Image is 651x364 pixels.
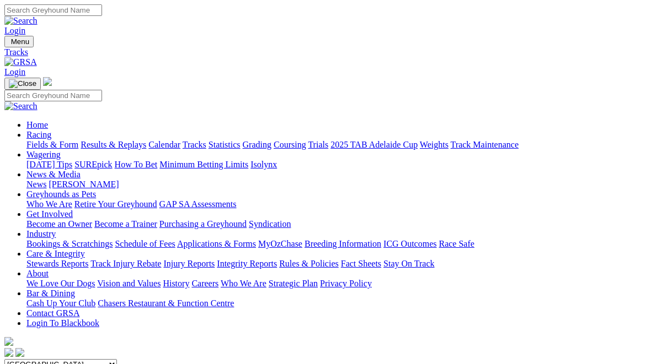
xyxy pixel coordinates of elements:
[26,180,46,189] a: News
[26,279,647,289] div: About
[26,259,88,268] a: Stewards Reports
[9,79,36,88] img: Close
[26,289,75,298] a: Bar & Dining
[81,140,146,149] a: Results & Replays
[451,140,519,149] a: Track Maintenance
[159,219,247,229] a: Purchasing a Greyhound
[4,67,25,77] a: Login
[74,199,157,209] a: Retire Your Greyhound
[341,259,381,268] a: Fact Sheets
[320,279,372,288] a: Privacy Policy
[148,140,180,149] a: Calendar
[177,239,256,248] a: Applications & Forms
[26,269,49,278] a: About
[183,140,206,149] a: Tracks
[26,180,647,189] div: News & Media
[4,78,41,90] button: Toggle navigation
[49,180,119,189] a: [PERSON_NAME]
[250,160,277,169] a: Isolynx
[163,279,189,288] a: History
[94,219,157,229] a: Become a Trainer
[115,239,175,248] a: Schedule of Fees
[26,229,56,238] a: Industry
[308,140,328,149] a: Trials
[11,37,29,46] span: Menu
[4,4,102,16] input: Search
[26,209,73,219] a: Get Involved
[26,308,79,318] a: Contact GRSA
[258,239,302,248] a: MyOzChase
[209,140,241,149] a: Statistics
[330,140,418,149] a: 2025 TAB Adelaide Cup
[159,199,237,209] a: GAP SA Assessments
[217,259,277,268] a: Integrity Reports
[15,348,24,357] img: twitter.svg
[26,199,647,209] div: Greyhounds as Pets
[26,160,72,169] a: [DATE] Tips
[420,140,449,149] a: Weights
[4,36,34,47] button: Toggle navigation
[115,160,158,169] a: How To Bet
[4,348,13,357] img: facebook.svg
[4,90,102,101] input: Search
[90,259,161,268] a: Track Injury Rebate
[269,279,318,288] a: Strategic Plan
[279,259,339,268] a: Rules & Policies
[26,140,78,149] a: Fields & Form
[74,160,112,169] a: SUREpick
[26,249,85,258] a: Care & Integrity
[26,199,72,209] a: Who We Are
[4,16,38,26] img: Search
[97,279,161,288] a: Vision and Values
[4,26,25,35] a: Login
[4,337,13,346] img: logo-grsa-white.png
[26,219,647,229] div: Get Involved
[163,259,215,268] a: Injury Reports
[26,239,113,248] a: Bookings & Scratchings
[26,140,647,150] div: Racing
[26,120,48,129] a: Home
[383,239,436,248] a: ICG Outcomes
[26,298,95,308] a: Cash Up Your Club
[4,47,647,57] a: Tracks
[305,239,381,248] a: Breeding Information
[159,160,248,169] a: Minimum Betting Limits
[274,140,306,149] a: Coursing
[26,298,647,308] div: Bar & Dining
[383,259,434,268] a: Stay On Track
[26,130,51,139] a: Racing
[26,189,96,199] a: Greyhounds as Pets
[191,279,218,288] a: Careers
[26,160,647,170] div: Wagering
[26,279,95,288] a: We Love Our Dogs
[26,219,92,229] a: Become an Owner
[26,150,61,159] a: Wagering
[439,239,474,248] a: Race Safe
[26,259,647,269] div: Care & Integrity
[43,77,52,86] img: logo-grsa-white.png
[26,239,647,249] div: Industry
[98,298,234,308] a: Chasers Restaurant & Function Centre
[249,219,291,229] a: Syndication
[4,101,38,111] img: Search
[4,57,37,67] img: GRSA
[26,318,99,328] a: Login To Blackbook
[243,140,271,149] a: Grading
[221,279,266,288] a: Who We Are
[26,170,81,179] a: News & Media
